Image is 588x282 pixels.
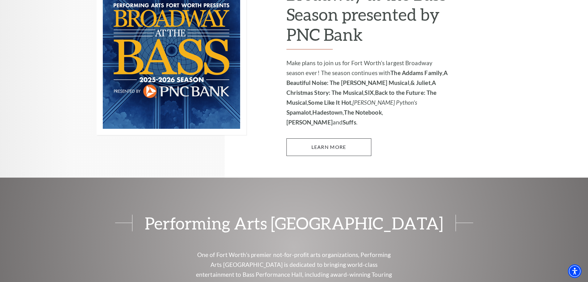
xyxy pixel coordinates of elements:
strong: Spamalot [286,109,311,116]
strong: A Christmas Story: The Musical [286,79,436,96]
strong: SIX [365,89,373,96]
strong: The Addams Family [390,69,442,76]
strong: Hadestown [312,109,343,116]
strong: A Beautiful Noise: The [PERSON_NAME] Musical [286,69,448,86]
span: Performing Arts [GEOGRAPHIC_DATA] [132,215,456,231]
div: Accessibility Menu [568,264,582,278]
em: [PERSON_NAME] Python's [352,99,417,106]
strong: Some Like It Hot [308,99,351,106]
strong: The Notebook [344,109,382,116]
strong: Back to the Future: The Musical [286,89,437,106]
strong: & Juliet [411,79,431,86]
strong: [PERSON_NAME] [286,119,333,126]
strong: Suffs [343,119,356,126]
a: Learn More 2025-2026 Broadway at the Bass Season presented by PNC Bank [286,138,371,156]
p: Make plans to join us for Fort Worth’s largest Broadway season ever! The season continues with , ... [286,58,452,127]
